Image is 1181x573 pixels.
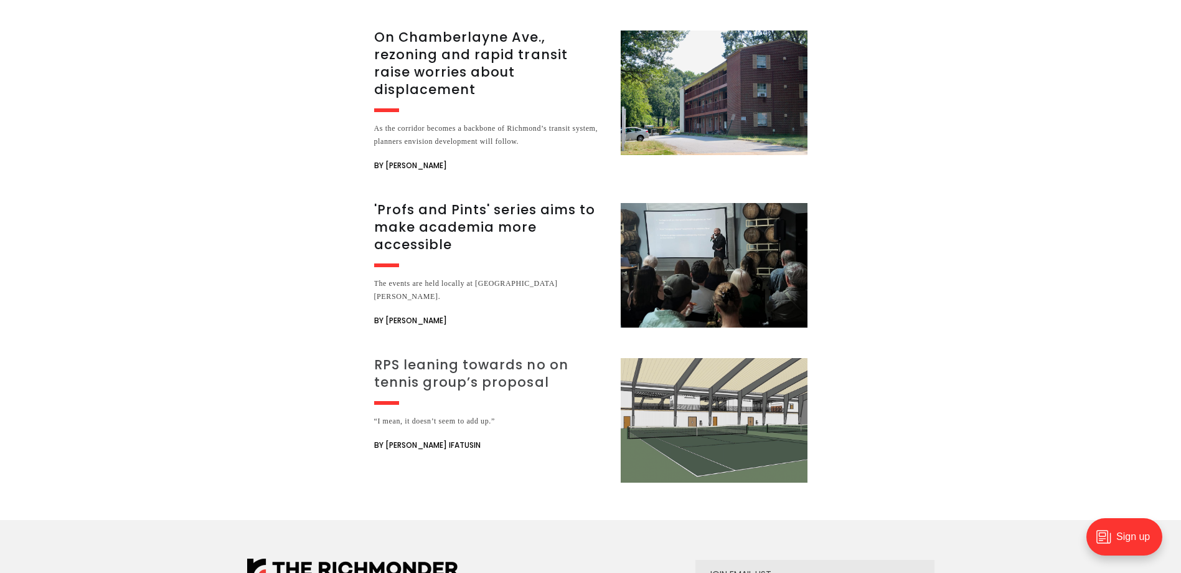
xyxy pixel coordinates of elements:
[374,122,606,148] div: As the corridor becomes a backbone of Richmond’s transit system, planners envision development wi...
[621,31,807,155] img: On Chamberlayne Ave., rezoning and rapid transit raise worries about displacement
[374,29,606,98] h3: On Chamberlayne Ave., rezoning and rapid transit raise worries about displacement
[374,201,606,253] h3: 'Profs and Pints' series aims to make academia more accessible
[374,31,807,173] a: On Chamberlayne Ave., rezoning and rapid transit raise worries about displacement As the corridor...
[374,356,606,391] h3: RPS leaning towards no on tennis group’s proposal
[1076,512,1181,573] iframe: portal-trigger
[374,313,447,328] span: By [PERSON_NAME]
[374,158,447,173] span: By [PERSON_NAME]
[374,438,481,453] span: By [PERSON_NAME] Ifatusin
[374,358,807,483] a: RPS leaning towards no on tennis group’s proposal “I mean, it doesn’t seem to add up.” By [PERSON...
[374,203,807,328] a: 'Profs and Pints' series aims to make academia more accessible The events are held locally at [GE...
[374,277,606,303] div: The events are held locally at [GEOGRAPHIC_DATA][PERSON_NAME].
[374,415,606,428] div: “I mean, it doesn’t seem to add up.”
[621,358,807,483] img: RPS leaning towards no on tennis group’s proposal
[621,203,807,328] img: 'Profs and Pints' series aims to make academia more accessible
